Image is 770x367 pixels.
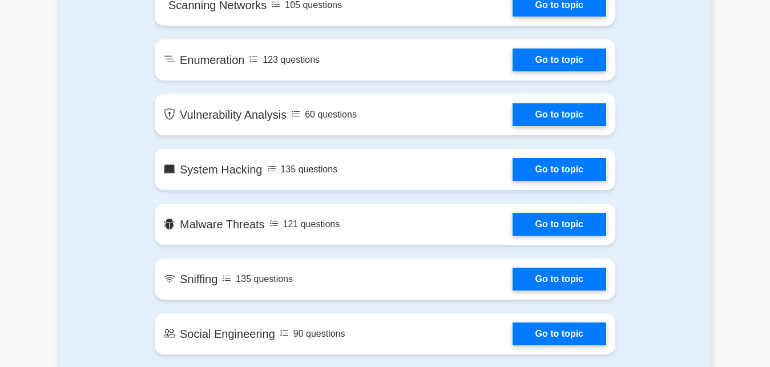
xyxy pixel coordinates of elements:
[513,49,606,71] a: Go to topic
[513,103,606,126] a: Go to topic
[513,322,606,345] a: Go to topic
[513,158,606,181] a: Go to topic
[513,213,606,236] a: Go to topic
[513,268,606,291] a: Go to topic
